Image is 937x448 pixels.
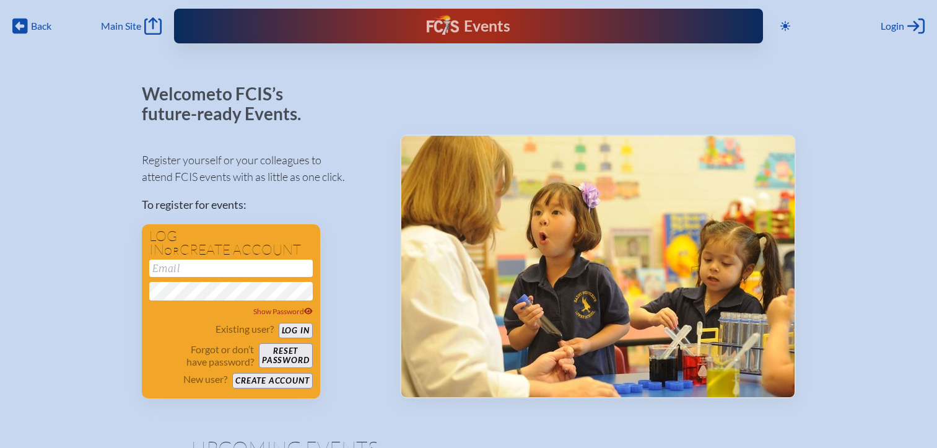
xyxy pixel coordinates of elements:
[279,323,313,338] button: Log in
[142,196,380,213] p: To register for events:
[101,20,141,32] span: Main Site
[164,245,180,257] span: or
[401,136,795,397] img: Events
[31,20,51,32] span: Back
[142,84,315,123] p: Welcome to FCIS’s future-ready Events.
[149,229,313,257] h1: Log in create account
[101,17,162,35] a: Main Site
[232,373,312,389] button: Create account
[341,15,596,37] div: FCIS Events — Future ready
[259,343,312,368] button: Resetpassword
[216,323,274,335] p: Existing user?
[253,307,313,316] span: Show Password
[881,20,904,32] span: Login
[149,260,313,277] input: Email
[149,343,255,368] p: Forgot or don’t have password?
[183,373,227,385] p: New user?
[142,152,380,185] p: Register yourself or your colleagues to attend FCIS events with as little as one click.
